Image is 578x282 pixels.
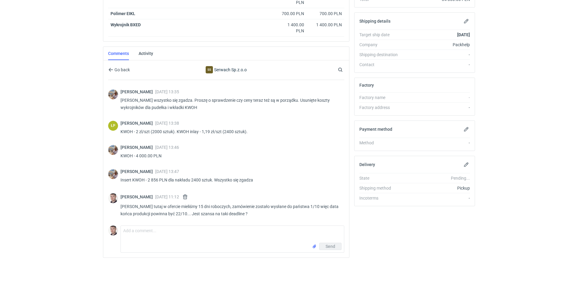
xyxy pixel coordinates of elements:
div: - [403,195,470,201]
div: - [403,52,470,58]
div: Factory address [359,104,403,111]
h2: Shipping details [359,19,390,24]
span: [DATE] 13:46 [155,145,179,150]
div: - [403,104,470,111]
img: Michał Palasek [108,169,118,179]
div: - [403,140,470,146]
h2: Factory [359,83,374,88]
div: 700.00 PLN [279,11,304,17]
div: Contact [359,62,403,68]
p: [PERSON_NAME] wszystko się zgadza. Proszę o sprawdzenie czy ceny teraz też są w porządku. Usunięt... [120,97,339,111]
span: Go back [113,68,130,72]
input: Search [337,66,356,73]
figcaption: ŁP [108,121,118,131]
div: Method [359,140,403,146]
p: [PERSON_NAME] tutaj w ofercie mieliśmy 15 dni roboczych, zamówienie zostało wysłane do państwa 1/... [120,203,339,217]
img: Maciej Sikora [108,193,118,203]
div: Shipping method [359,185,403,191]
span: Send [326,244,335,248]
span: [PERSON_NAME] [120,89,155,94]
span: [DATE] 13:35 [155,89,179,94]
img: Michał Palasek [108,89,118,99]
figcaption: SS [206,66,213,73]
div: Serwach Sp.z.o.o [206,66,213,73]
div: 1 400.00 PLN [309,22,342,28]
div: Company [359,42,403,48]
button: Edit shipping details [463,18,470,25]
strong: Wykrojnik BXED [111,22,141,27]
a: Activity [139,47,153,60]
div: Pickup [403,185,470,191]
p: KWOH - 4 000.00 PLN [120,152,339,159]
button: Edit delivery details [463,161,470,168]
span: [DATE] 13:47 [155,169,179,174]
div: Łukasz Postawa [108,121,118,131]
div: State [359,175,403,181]
button: Send [319,243,342,250]
strong: Polimer EIKL [111,11,135,16]
h2: Payment method [359,127,392,132]
h2: Delivery [359,162,375,167]
span: [PERSON_NAME] [120,169,155,174]
div: Incoterms [359,195,403,201]
span: [PERSON_NAME] [120,145,155,150]
div: Packhelp [403,42,470,48]
em: Pending... [451,176,470,181]
div: Serwach Sp.z.o.o [177,66,276,73]
div: 1 400.00 PLN [279,22,304,34]
div: - [403,62,470,68]
span: [DATE] 11:12 [155,194,179,199]
p: Insert KWOH - 2 856 PLN dla nakładu 2400 sztuk. Wszystko się zgadza [120,176,339,184]
span: [PERSON_NAME] [120,194,155,199]
a: Comments [108,47,129,60]
img: Maciej Sikora [108,226,118,236]
div: Target ship date [359,32,403,38]
span: [PERSON_NAME] [120,121,155,126]
strong: [DATE] [457,32,470,37]
button: Edit payment method [463,126,470,133]
button: Go back [108,66,130,73]
div: Factory name [359,95,403,101]
div: - [403,95,470,101]
div: 700.00 PLN [309,11,342,17]
p: KWOH - 2 zl/szt (2000 sztuk). KWOH inlay - 1,19 zł/szt (2400 sztuk). [120,128,339,135]
div: Shipping destination [359,52,403,58]
span: [DATE] 13:38 [155,121,179,126]
img: Michał Palasek [108,145,118,155]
